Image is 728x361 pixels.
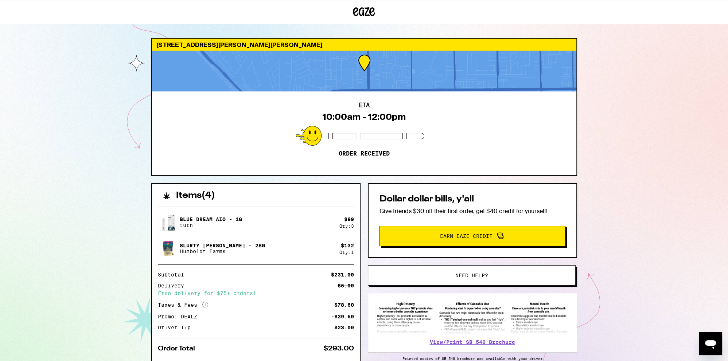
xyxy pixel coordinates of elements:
div: -$39.60 [331,314,354,319]
p: Order received [339,150,390,157]
p: Humboldt Farms [180,248,265,254]
div: $5.00 [338,283,354,288]
div: Delivery [158,283,189,288]
div: 10:00am - 12:00pm [322,112,406,122]
p: Give friends $30 off their first order, get $40 credit for yourself! [379,207,565,215]
div: Order Total [158,345,200,352]
div: $ 99 [344,216,354,222]
div: $78.60 [334,302,354,307]
button: Earn Eaze Credit [379,226,565,246]
div: $231.00 [331,272,354,277]
p: Blue Dream AIO - 1g [180,216,242,222]
span: Earn Eaze Credit [440,234,493,239]
div: $23.00 [334,325,354,330]
h2: Items ( 4 ) [176,191,215,200]
div: [STREET_ADDRESS][PERSON_NAME][PERSON_NAME] [152,39,576,51]
p: Slurty [PERSON_NAME] - 28g [180,243,265,248]
div: $293.00 [323,345,354,352]
div: Free delivery for $75+ orders! [158,291,354,296]
div: $ 132 [341,243,354,248]
div: Taxes & Fees [158,302,208,308]
h2: ETA [359,102,370,108]
a: View/Print SB 540 Brochure [430,339,515,345]
img: Slurty Mintz - 28g [158,238,178,259]
div: Qty: 3 [339,224,354,228]
img: Blue Dream AIO - 1g [158,212,178,232]
button: Need help? [368,265,576,286]
h2: Dollar dollar bills, y'all [379,195,565,204]
iframe: Button to launch messaging window [699,332,722,355]
img: SB 540 Brochure preview [375,301,569,334]
div: Subtotal [158,272,189,277]
p: turn [180,222,242,228]
div: Qty: 1 [339,250,354,255]
div: Driver Tip [158,325,196,330]
span: Need help? [455,273,488,278]
p: Printed copies of SB-540 brochure are available with your driver [368,356,577,361]
div: Promo: DEALZ [158,314,202,319]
